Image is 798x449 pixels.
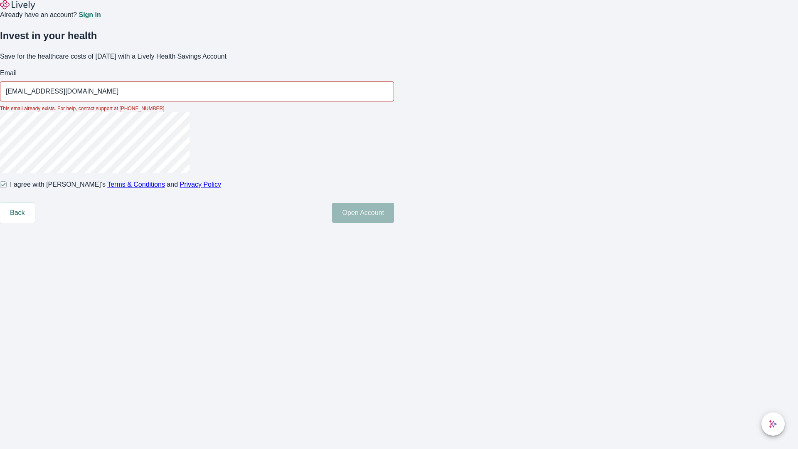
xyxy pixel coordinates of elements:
a: Terms & Conditions [107,181,165,188]
a: Privacy Policy [180,181,222,188]
svg: Lively AI Assistant [769,420,777,428]
span: I agree with [PERSON_NAME]’s and [10,180,221,190]
button: chat [761,412,785,436]
a: Sign in [79,12,101,18]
